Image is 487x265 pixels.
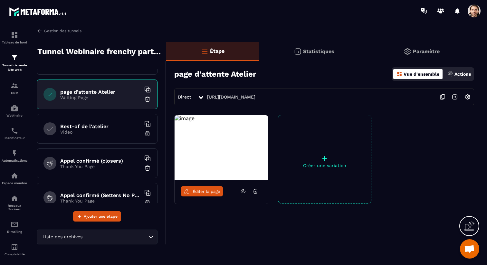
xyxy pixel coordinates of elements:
a: formationformationCRM [2,77,27,99]
p: Tableau de bord [2,41,27,44]
img: trash [144,199,151,206]
img: arrow-next.bcc2205e.svg [449,91,461,103]
h6: Appel confirmé (closers) [60,158,141,164]
h6: Appel confirmé (Setters No Pixel/tracking) [60,192,141,198]
p: + [278,154,371,163]
p: Tunnel de vente Site web [2,63,27,72]
img: formation [11,54,18,62]
p: E-mailing [2,230,27,233]
img: dashboard-orange.40269519.svg [396,71,402,77]
img: automations [11,104,18,112]
img: formation [11,82,18,90]
img: trash [144,96,151,102]
p: Statistiques [303,48,334,54]
img: formation [11,31,18,39]
img: automations [11,172,18,180]
div: Search for option [37,230,158,244]
h6: Best-of de l'atelier [60,123,141,129]
p: Réseaux Sociaux [2,204,27,211]
img: trash [144,130,151,137]
img: logo [9,6,67,17]
p: Automatisations [2,159,27,162]
a: automationsautomationsAutomatisations [2,145,27,167]
span: Ajouter une étape [84,213,118,220]
a: accountantaccountantComptabilité [2,238,27,261]
p: Créer une variation [278,163,371,168]
img: setting-gr.5f69749f.svg [404,48,411,55]
span: Direct [178,94,191,99]
img: bars-o.4a397970.svg [201,47,208,55]
p: Espace membre [2,181,27,185]
img: accountant [11,243,18,251]
button: Ajouter une étape [73,211,121,222]
span: Éditer la page [193,189,220,194]
img: image [175,115,195,121]
img: actions.d6e523a2.png [447,71,453,77]
div: Ouvrir le chat [460,239,479,259]
a: automationsautomationsWebinaire [2,99,27,122]
a: [URL][DOMAIN_NAME] [207,94,255,99]
img: social-network [11,194,18,202]
p: Planificateur [2,136,27,140]
a: social-networksocial-networkRéseaux Sociaux [2,190,27,216]
img: automations [11,149,18,157]
img: stats.20deebd0.svg [294,48,301,55]
p: Webinaire [2,114,27,117]
p: Paramètre [413,48,440,54]
img: email [11,221,18,228]
input: Search for option [84,233,147,241]
a: emailemailE-mailing [2,216,27,238]
a: formationformationTableau de bord [2,26,27,49]
p: Actions [454,71,471,77]
p: Étape [210,48,224,54]
p: CRM [2,91,27,95]
h6: page d'attente Atelier [60,89,141,95]
p: Tunnel Webinaire frenchy partners [37,45,161,58]
p: Thank You Page [60,198,141,203]
a: Éditer la page [181,186,223,196]
img: arrow [37,28,43,34]
img: setting-w.858f3a88.svg [462,91,474,103]
span: Liste des archives [41,233,84,241]
a: Gestion des tunnels [37,28,81,34]
p: Vue d'ensemble [404,71,439,77]
p: Comptabilité [2,252,27,256]
p: Video [60,129,141,135]
img: trash [144,165,151,171]
a: formationformationTunnel de vente Site web [2,49,27,77]
h3: page d'attente Atelier [174,70,256,79]
p: Waiting Page [60,95,141,100]
img: scheduler [11,127,18,135]
a: automationsautomationsEspace membre [2,167,27,190]
p: Thank You Page [60,164,141,169]
a: schedulerschedulerPlanificateur [2,122,27,145]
